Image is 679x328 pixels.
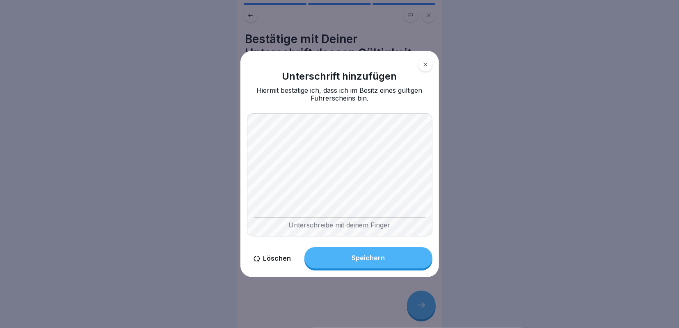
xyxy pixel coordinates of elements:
[247,247,298,271] button: Löschen
[352,254,385,261] div: Speichern
[254,218,425,229] div: Unterschreibe mit deinem Finger
[247,87,432,102] div: Hiermit bestätige ich, dass ich im Besitz eines gültigen Führerscheins bin.
[304,247,432,268] button: Speichern
[282,71,397,83] h1: Unterschrift hinzufügen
